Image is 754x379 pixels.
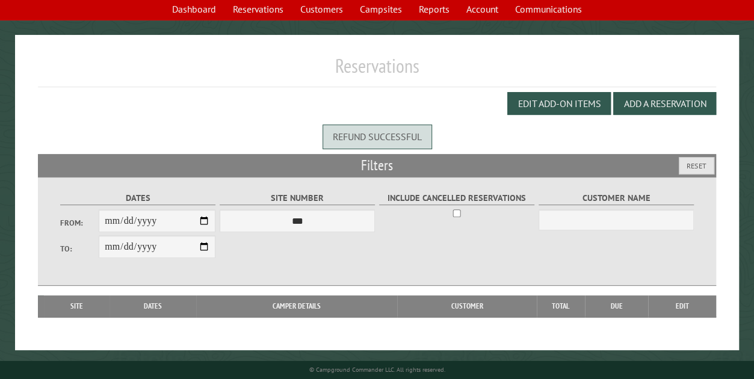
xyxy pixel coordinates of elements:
[38,154,717,177] h2: Filters
[397,295,536,317] th: Customer
[648,295,716,317] th: Edit
[110,295,196,317] th: Dates
[309,366,445,374] small: © Campground Commander LLC. All rights reserved.
[60,191,216,205] label: Dates
[220,191,375,205] label: Site Number
[379,191,535,205] label: Include Cancelled Reservations
[44,295,110,317] th: Site
[585,295,649,317] th: Due
[60,217,99,229] label: From:
[537,295,585,317] th: Total
[539,191,694,205] label: Customer Name
[613,92,716,115] button: Add a Reservation
[60,243,99,254] label: To:
[38,54,717,87] h1: Reservations
[679,157,714,174] button: Reset
[323,125,432,149] div: Refund successful
[196,295,397,317] th: Camper Details
[507,92,611,115] button: Edit Add-on Items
